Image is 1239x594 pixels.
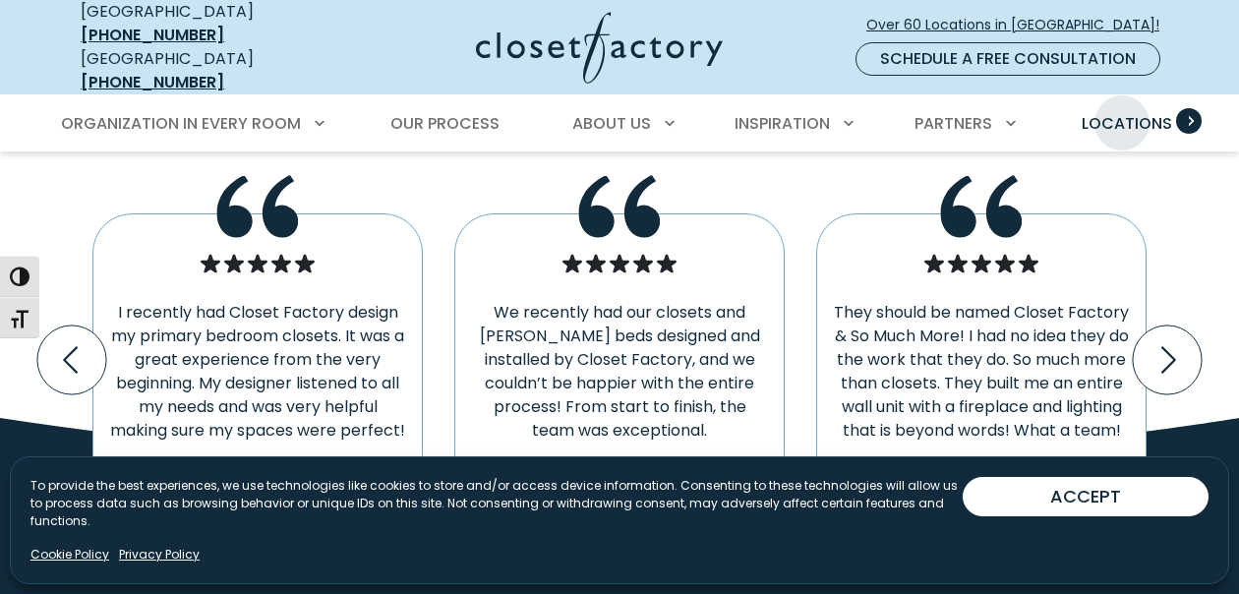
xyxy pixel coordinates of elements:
p: I recently had Closet Factory design my primary bedroom closets. It was a great experience from t... [109,301,406,443]
a: Cookie Policy [30,546,109,564]
span: Inspiration [735,112,830,135]
button: ACCEPT [963,477,1209,516]
button: Previous slide [29,318,114,402]
a: Over 60 Locations in [GEOGRAPHIC_DATA]! [865,8,1176,42]
a: Schedule a Free Consultation [855,42,1160,76]
span: Over 60 Locations in [GEOGRAPHIC_DATA]! [866,15,1175,35]
span: Our Process [390,112,500,135]
div: [GEOGRAPHIC_DATA] [81,47,322,94]
p: They should be named Closet Factory & So Much More! I had no idea they do the work that they do. ... [833,301,1130,443]
img: Closet Factory Logo [476,12,723,84]
a: Privacy Policy [119,546,200,564]
button: Next slide [1125,318,1209,402]
nav: Primary Menu [47,96,1192,151]
span: Partners [914,112,992,135]
span: About Us [572,112,651,135]
span: Organization in Every Room [61,112,301,135]
p: To provide the best experiences, we use technologies like cookies to store and/or access device i... [30,477,963,530]
p: We recently had our closets and [PERSON_NAME] beds designed and installed by Closet Factory, and ... [471,301,768,443]
a: [PHONE_NUMBER] [81,71,224,93]
span: Locations [1082,112,1172,135]
a: [PHONE_NUMBER] [81,24,224,46]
